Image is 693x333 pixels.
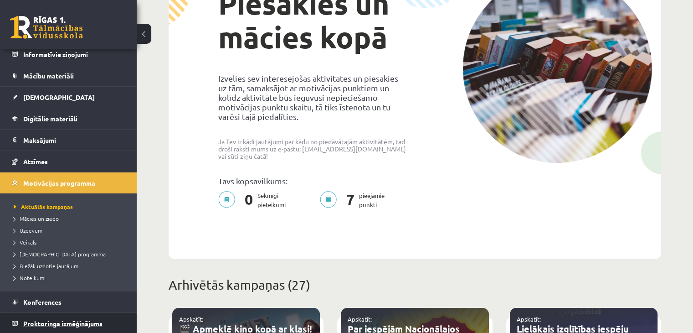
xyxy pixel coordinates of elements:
[23,319,103,328] span: Proktoringa izmēģinājums
[12,291,125,312] a: Konferences
[218,73,408,121] p: Izvēlies sev interesējošās aktivitātēs un piesakies uz tām, samaksājot ar motivācijas punktiem un...
[12,44,125,65] a: Informatīvie ziņojumi
[240,191,257,209] span: 0
[23,157,48,166] span: Atzīmes
[218,138,408,160] p: Ja Tev ir kādi jautājumi par kādu no piedāvātajām aktivitātēm, tad droši raksti mums uz e-pastu: ...
[12,130,125,151] a: Maksājumi
[12,172,125,193] a: Motivācijas programma
[14,227,44,234] span: Uzdevumi
[12,108,125,129] a: Digitālie materiāli
[23,93,95,101] span: [DEMOGRAPHIC_DATA]
[23,72,74,80] span: Mācību materiāli
[14,239,36,246] span: Veikals
[218,191,291,209] p: Sekmīgi pieteikumi
[179,315,203,323] a: Apskatīt:
[342,191,359,209] span: 7
[23,130,125,151] legend: Maksājumi
[12,151,125,172] a: Atzīmes
[14,274,46,281] span: Noteikumi
[23,44,125,65] legend: Informatīvie ziņojumi
[14,203,128,211] a: Aktuālās kampaņas
[23,298,62,306] span: Konferences
[14,262,80,270] span: Biežāk uzdotie jautājumi
[517,315,541,323] a: Apskatīt:
[14,215,59,222] span: Mācies un ziedo
[10,16,83,39] a: Rīgas 1. Tālmācības vidusskola
[348,315,372,323] a: Apskatīt:
[14,274,128,282] a: Noteikumi
[14,226,128,234] a: Uzdevumi
[14,214,128,223] a: Mācies un ziedo
[23,179,95,187] span: Motivācijas programma
[169,276,661,295] p: Arhivētās kampaņas (27)
[218,176,408,186] p: Tavs kopsavilkums:
[320,191,390,209] p: pieejamie punkti
[14,238,128,246] a: Veikals
[14,203,73,210] span: Aktuālās kampaņas
[14,250,128,258] a: [DEMOGRAPHIC_DATA] programma
[23,114,77,123] span: Digitālie materiāli
[14,250,106,258] span: [DEMOGRAPHIC_DATA] programma
[12,87,125,108] a: [DEMOGRAPHIC_DATA]
[14,262,128,270] a: Biežāk uzdotie jautājumi
[12,65,125,86] a: Mācību materiāli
